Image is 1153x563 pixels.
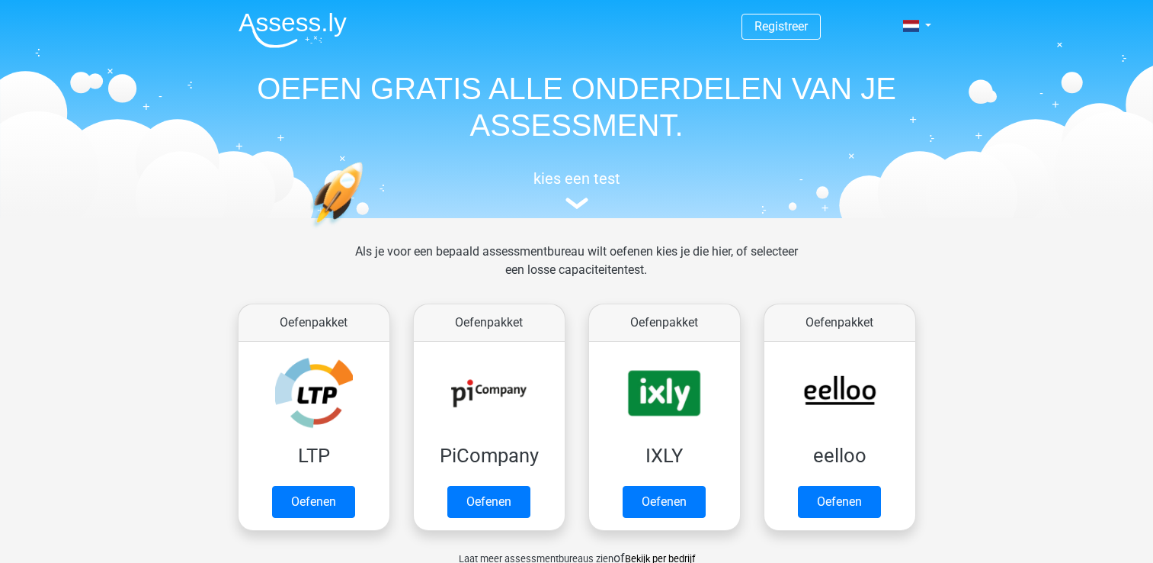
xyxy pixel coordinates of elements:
[798,486,881,518] a: Oefenen
[226,169,927,188] h5: kies een test
[226,169,927,210] a: kies een test
[623,486,706,518] a: Oefenen
[239,12,347,48] img: Assessly
[754,19,808,34] a: Registreer
[226,70,927,143] h1: OEFEN GRATIS ALLE ONDERDELEN VAN JE ASSESSMENT.
[565,198,588,209] img: assessment
[310,162,422,300] img: oefenen
[272,486,355,518] a: Oefenen
[447,486,530,518] a: Oefenen
[343,243,810,298] div: Als je voor een bepaald assessmentbureau wilt oefenen kies je die hier, of selecteer een losse ca...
